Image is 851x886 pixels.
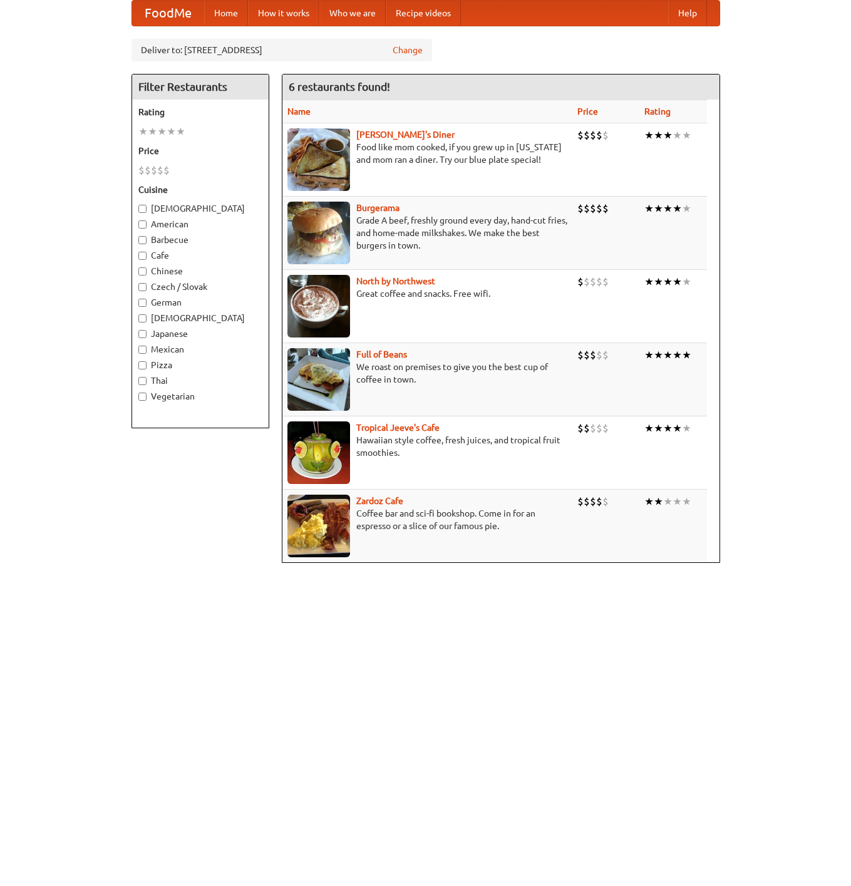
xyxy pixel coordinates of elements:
[138,205,147,213] input: [DEMOGRAPHIC_DATA]
[590,128,596,142] li: $
[584,495,590,508] li: $
[163,163,170,177] li: $
[138,359,262,371] label: Pizza
[204,1,248,26] a: Home
[596,275,602,289] li: $
[287,128,350,191] img: sallys.jpg
[584,202,590,215] li: $
[577,421,584,435] li: $
[590,495,596,508] li: $
[673,348,682,362] li: ★
[138,236,147,244] input: Barbecue
[138,281,262,293] label: Czech / Slovak
[602,275,609,289] li: $
[577,495,584,508] li: $
[138,377,147,385] input: Thai
[287,348,350,411] img: beans.jpg
[151,163,157,177] li: $
[157,125,167,138] li: ★
[148,125,157,138] li: ★
[138,202,262,215] label: [DEMOGRAPHIC_DATA]
[682,275,691,289] li: ★
[138,106,262,118] h5: Rating
[663,275,673,289] li: ★
[138,252,147,260] input: Cafe
[287,434,567,459] p: Hawaiian style coffee, fresh juices, and tropical fruit smoothies.
[356,423,440,433] a: Tropical Jeeve's Cafe
[287,507,567,532] p: Coffee bar and sci-fi bookshop. Come in for an espresso or a slice of our famous pie.
[673,275,682,289] li: ★
[590,202,596,215] li: $
[248,1,319,26] a: How it works
[138,299,147,307] input: German
[682,421,691,435] li: ★
[577,348,584,362] li: $
[654,275,663,289] li: ★
[138,343,262,356] label: Mexican
[176,125,185,138] li: ★
[138,312,262,324] label: [DEMOGRAPHIC_DATA]
[138,327,262,340] label: Japanese
[644,348,654,362] li: ★
[138,314,147,322] input: [DEMOGRAPHIC_DATA]
[673,421,682,435] li: ★
[584,128,590,142] li: $
[590,348,596,362] li: $
[287,202,350,264] img: burgerama.jpg
[132,1,204,26] a: FoodMe
[577,128,584,142] li: $
[145,163,151,177] li: $
[319,1,386,26] a: Who we are
[596,202,602,215] li: $
[663,202,673,215] li: ★
[682,348,691,362] li: ★
[602,128,609,142] li: $
[654,202,663,215] li: ★
[138,145,262,157] h5: Price
[682,495,691,508] li: ★
[138,361,147,369] input: Pizza
[356,276,435,286] a: North by Northwest
[682,128,691,142] li: ★
[356,130,455,140] b: [PERSON_NAME]'s Diner
[584,421,590,435] li: $
[138,220,147,229] input: American
[673,495,682,508] li: ★
[602,495,609,508] li: $
[289,81,390,93] ng-pluralize: 6 restaurants found!
[287,214,567,252] p: Grade A beef, freshly ground every day, hand-cut fries, and home-made milkshakes. We make the bes...
[138,330,147,338] input: Japanese
[287,275,350,337] img: north.jpg
[673,202,682,215] li: ★
[602,421,609,435] li: $
[596,421,602,435] li: $
[287,421,350,484] img: jeeves.jpg
[157,163,163,177] li: $
[356,496,403,506] b: Zardoz Cafe
[577,275,584,289] li: $
[644,275,654,289] li: ★
[138,390,262,403] label: Vegetarian
[584,348,590,362] li: $
[138,296,262,309] label: German
[138,183,262,196] h5: Cuisine
[644,106,671,116] a: Rating
[132,75,269,100] h4: Filter Restaurants
[663,421,673,435] li: ★
[584,275,590,289] li: $
[386,1,461,26] a: Recipe videos
[596,348,602,362] li: $
[654,421,663,435] li: ★
[356,203,400,213] a: Burgerama
[596,495,602,508] li: $
[644,495,654,508] li: ★
[663,348,673,362] li: ★
[287,361,567,386] p: We roast on premises to give you the best cup of coffee in town.
[663,495,673,508] li: ★
[287,287,567,300] p: Great coffee and snacks. Free wifi.
[663,128,673,142] li: ★
[590,275,596,289] li: $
